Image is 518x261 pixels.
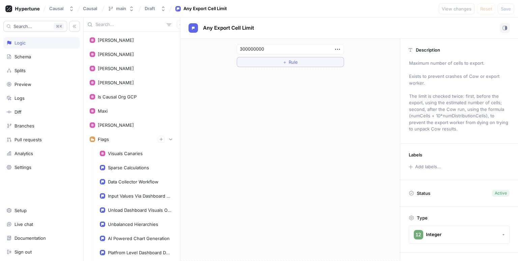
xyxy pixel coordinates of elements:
span: ＋ [283,60,287,64]
div: Causal [49,6,63,11]
div: Pull requests [15,137,42,142]
div: Logic [15,40,26,46]
div: Add labels... [415,165,441,169]
p: Maximum number of cells to export. Exists to prevent crashes of Cow or export worker. The limit i... [406,58,512,135]
span: Causal [83,6,97,11]
input: Enter number here [237,44,344,54]
button: Search...K [3,21,67,32]
div: [PERSON_NAME] [98,80,134,85]
button: View changes [439,3,474,14]
p: Type [417,215,428,221]
span: Save [501,7,511,11]
button: Add labels... [406,163,443,171]
div: [PERSON_NAME] [98,122,134,128]
div: Branches [15,123,34,128]
div: Logs [15,95,25,101]
div: Schema [15,54,31,59]
div: main [116,6,126,11]
div: AI Powered Chart Generation [108,236,170,241]
div: Input Values Via Dashboard Access Type [108,193,171,199]
button: Causal [47,3,77,14]
div: Setup [15,208,27,213]
span: Search... [13,24,32,28]
div: Visuals Canaries [108,151,143,156]
div: Analytics [15,151,33,156]
p: Labels [409,152,422,157]
div: Diff [15,109,22,115]
button: main [105,3,137,14]
button: Reset [477,3,495,14]
div: [PERSON_NAME] [98,66,134,71]
button: Draft [142,3,169,14]
div: Is Causal Org GCP [98,94,137,99]
div: [PERSON_NAME] [98,52,134,57]
a: Documentation [3,232,80,244]
button: ＋Rule [237,57,344,67]
span: Any Export Cell Limit [203,25,254,31]
div: Maxi [98,108,108,114]
div: Sparse Calculations [108,165,149,170]
div: Flags [98,137,109,142]
div: Any Export Cell Limit [183,5,227,12]
div: Splits [15,68,26,73]
div: Live chat [15,222,33,227]
div: Settings [15,165,31,170]
p: Status [417,188,430,198]
div: Active [495,190,507,196]
div: Data Collector Workflow [108,179,159,184]
button: Save [498,3,514,14]
span: Reset [480,7,492,11]
div: Draft [145,6,155,11]
div: Integer [426,232,441,237]
div: Unload Dashboard Visuals Out Of View [108,207,171,213]
p: Description [416,47,440,53]
span: Rule [289,60,298,64]
div: Unbalanced Hierarchies [108,222,158,227]
div: Documentation [15,235,46,241]
span: View changes [442,7,471,11]
div: [PERSON_NAME] [98,37,134,43]
div: K [54,23,64,30]
div: Platfrom Level Dashboard Demoware [108,250,171,255]
div: Sign out [15,249,32,255]
button: Integer [409,226,510,244]
input: Search... [95,21,164,28]
div: Preview [15,82,31,87]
